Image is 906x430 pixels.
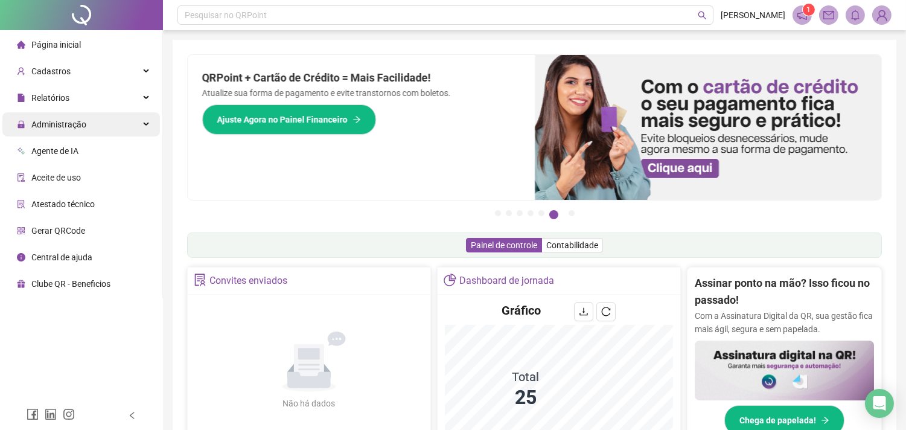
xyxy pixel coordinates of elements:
img: 83797 [873,6,891,24]
span: lock [17,120,25,129]
span: Chega de papelada! [739,414,816,427]
span: Relatórios [31,93,69,103]
p: Atualize sua forma de pagamento e evite transtornos com boletos. [202,86,520,100]
span: file [17,94,25,102]
span: Painel de controle [471,240,537,250]
span: Central de ajuda [31,252,92,262]
span: download [579,307,589,316]
p: Com a Assinatura Digital da QR, sua gestão fica mais ágil, segura e sem papelada. [695,309,874,336]
h2: QRPoint + Cartão de Crédito = Mais Facilidade! [202,69,520,86]
button: Ajuste Agora no Painel Financeiro [202,104,376,135]
div: Dashboard de jornada [459,271,554,291]
span: notification [797,10,808,21]
img: banner%2F02c71560-61a6-44d4-94b9-c8ab97240462.png [695,341,874,400]
div: Convites enviados [209,271,287,291]
span: audit [17,173,25,182]
span: facebook [27,408,39,420]
span: left [128,411,136,420]
button: 4 [528,210,534,216]
span: mail [823,10,834,21]
span: bell [850,10,861,21]
span: qrcode [17,226,25,235]
button: 2 [506,210,512,216]
span: user-add [17,67,25,75]
span: arrow-right [353,115,361,124]
span: 1 [807,5,811,14]
button: 3 [517,210,523,216]
span: instagram [63,408,75,420]
img: banner%2F75947b42-3b94-469c-a360-407c2d3115d7.png [535,55,882,200]
span: Ajuste Agora no Painel Financeiro [217,113,348,126]
span: Administração [31,120,86,129]
span: Aceite de uso [31,173,81,182]
button: 6 [549,210,558,219]
span: reload [601,307,611,316]
span: home [17,40,25,49]
button: 7 [569,210,575,216]
span: Página inicial [31,40,81,50]
span: [PERSON_NAME] [721,8,785,22]
span: Gerar QRCode [31,226,85,236]
button: 5 [538,210,544,216]
h4: Gráfico [502,302,541,319]
sup: 1 [803,4,815,16]
span: pie-chart [444,274,456,286]
span: arrow-right [821,416,829,425]
span: info-circle [17,253,25,262]
span: solution [17,200,25,208]
span: Cadastros [31,66,71,76]
span: Atestado técnico [31,199,95,209]
span: Clube QR - Beneficios [31,279,110,289]
div: Não há dados [254,397,365,410]
span: search [698,11,707,20]
h2: Assinar ponto na mão? Isso ficou no passado! [695,275,874,309]
button: 1 [495,210,501,216]
span: solution [194,274,206,286]
span: Agente de IA [31,146,78,156]
div: Open Intercom Messenger [865,389,894,418]
span: Contabilidade [546,240,598,250]
span: gift [17,280,25,288]
span: linkedin [45,408,57,420]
